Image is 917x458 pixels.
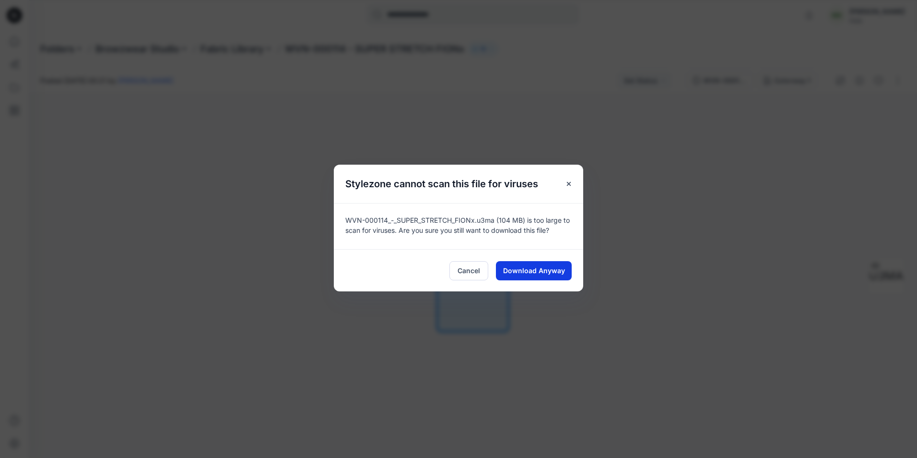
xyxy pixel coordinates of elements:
[334,165,550,203] h5: Stylezone cannot scan this file for viruses
[496,261,572,280] button: Download Anyway
[503,265,565,276] span: Download Anyway
[449,261,488,280] button: Cancel
[334,203,583,249] div: WVN-000114_-_SUPER_STRETCH_FIONx.u3ma (104 MB) is too large to scan for viruses. Are you sure you...
[560,175,577,193] button: Close
[458,265,480,276] span: Cancel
